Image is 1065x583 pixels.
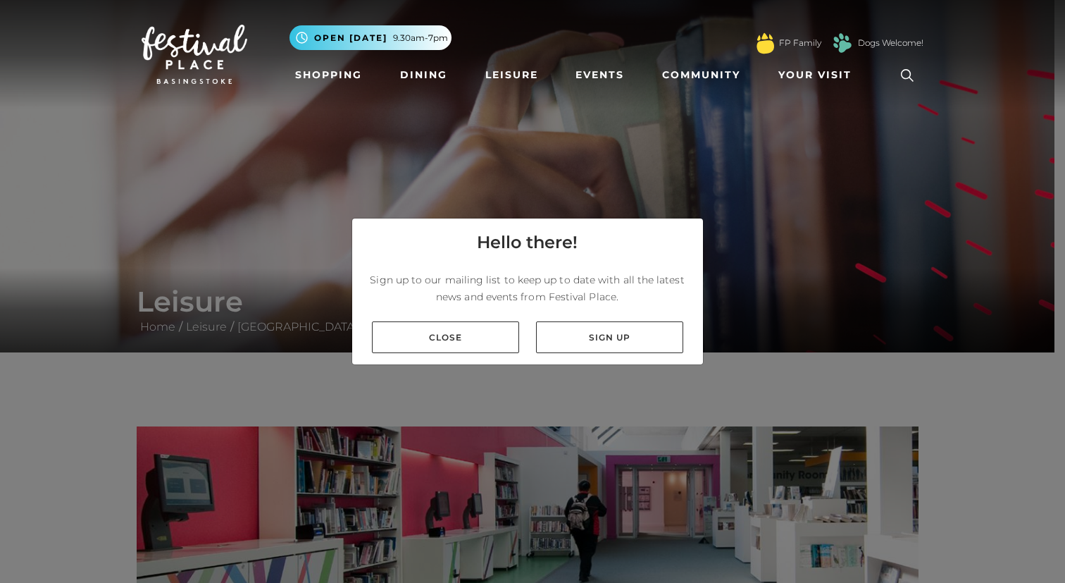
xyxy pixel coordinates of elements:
span: Your Visit [778,68,852,82]
a: Sign up [536,321,683,353]
p: Sign up to our mailing list to keep up to date with all the latest news and events from Festival ... [363,271,692,305]
button: Open [DATE] 9.30am-7pm [289,25,451,50]
span: Open [DATE] [314,32,387,44]
img: Festival Place Logo [142,25,247,84]
a: Dining [394,62,453,88]
a: FP Family [779,37,821,49]
a: Shopping [289,62,368,88]
span: 9.30am-7pm [393,32,448,44]
a: Close [372,321,519,353]
h4: Hello there! [477,230,578,255]
a: Your Visit [773,62,864,88]
a: Dogs Welcome! [858,37,923,49]
a: Leisure [480,62,544,88]
a: Community [656,62,746,88]
a: Events [570,62,630,88]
